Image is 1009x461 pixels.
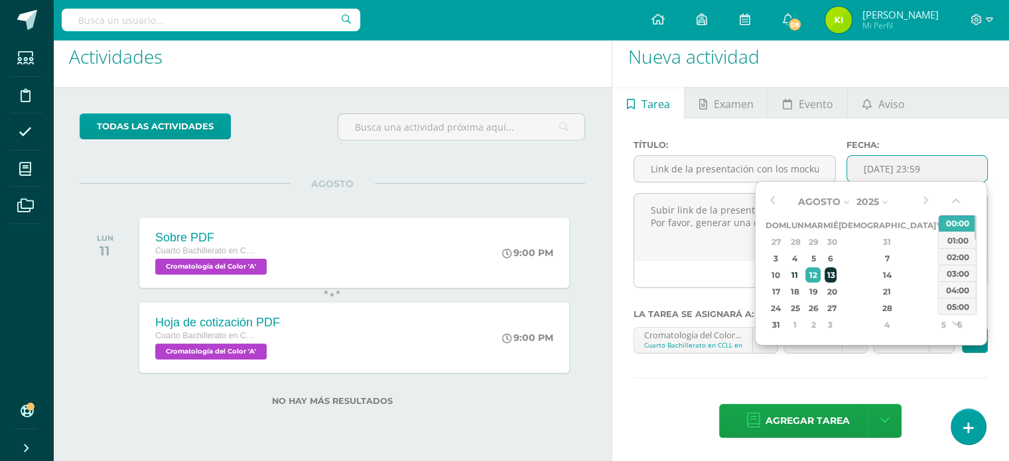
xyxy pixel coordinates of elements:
[768,317,784,332] div: 31
[612,87,684,119] a: Tarea
[848,300,926,316] div: 28
[641,88,670,120] span: Tarea
[803,217,823,233] th: Mar
[788,317,802,332] div: 1
[788,234,802,249] div: 28
[937,251,949,266] div: 8
[848,87,919,119] a: Aviso
[788,251,802,266] div: 4
[155,231,270,245] div: Sobre PDF
[155,344,267,360] span: Cromatología del Color 'A'
[825,317,837,332] div: 3
[935,217,951,233] th: Vie
[848,251,926,266] div: 7
[939,215,976,231] div: 00:00
[846,140,988,150] label: Fecha:
[825,267,837,283] div: 13
[97,243,113,259] div: 11
[502,332,553,344] div: 9:00 PM
[714,88,754,120] span: Examen
[768,267,784,283] div: 10
[634,309,988,319] label: La tarea se asignará a:
[848,234,926,249] div: 31
[768,251,784,266] div: 3
[768,300,784,316] div: 24
[825,251,837,266] div: 6
[502,247,553,259] div: 9:00 PM
[805,284,821,299] div: 19
[788,284,802,299] div: 18
[939,281,976,298] div: 04:00
[768,87,847,119] a: Evento
[97,233,113,243] div: LUN
[937,317,949,332] div: 5
[805,300,821,316] div: 26
[838,217,935,233] th: [DEMOGRAPHIC_DATA]
[628,27,993,87] h1: Nueva actividad
[823,217,838,233] th: Mié
[825,284,837,299] div: 20
[805,251,821,266] div: 5
[805,267,821,283] div: 12
[768,284,784,299] div: 17
[848,317,926,332] div: 4
[644,340,742,350] div: Cuarto Bachillerato en CCLL en Diseño Grafico
[825,234,837,249] div: 30
[155,246,255,255] span: Cuarto Bachillerato en CCLL en Diseño Grafico
[62,9,360,31] input: Busca un usuario...
[786,217,803,233] th: Lun
[939,248,976,265] div: 02:00
[634,140,836,150] label: Título:
[878,88,905,120] span: Aviso
[155,259,267,275] span: Cromatología del Color 'A'
[766,217,786,233] th: Dom
[862,8,938,21] span: [PERSON_NAME]
[825,7,852,33] img: f5b631ca1f37ab8ede0d12c06f22b670.png
[80,113,231,139] a: todas las Actividades
[939,314,976,331] div: 06:00
[634,328,777,353] a: Cromatología del Color 'A'Cuarto Bachillerato en CCLL en Diseño Grafico
[825,300,837,316] div: 27
[644,328,742,340] div: Cromatología del Color 'A'
[634,156,835,182] input: Título
[939,231,976,248] div: 01:00
[937,284,949,299] div: 22
[937,300,949,316] div: 29
[290,178,375,190] span: AGOSTO
[797,196,840,208] span: Agosto
[848,284,926,299] div: 21
[155,331,255,340] span: Cuarto Bachillerato en CCLL en Diseño Grafico
[338,114,584,140] input: Busca una actividad próxima aquí...
[939,265,976,281] div: 03:00
[799,88,833,120] span: Evento
[805,234,821,249] div: 29
[788,300,802,316] div: 25
[939,298,976,314] div: 05:00
[787,17,802,32] span: 58
[805,317,821,332] div: 2
[685,87,768,119] a: Examen
[788,267,802,283] div: 11
[856,196,878,208] span: 2025
[862,20,938,31] span: Mi Perfil
[847,156,987,182] input: Fecha de entrega
[768,234,784,249] div: 27
[937,234,949,249] div: 1
[937,267,949,283] div: 15
[848,267,926,283] div: 14
[69,27,596,87] h1: Actividades
[80,396,585,406] label: No hay más resultados
[155,316,280,330] div: Hoja de cotización PDF
[765,405,849,437] span: Agregar tarea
